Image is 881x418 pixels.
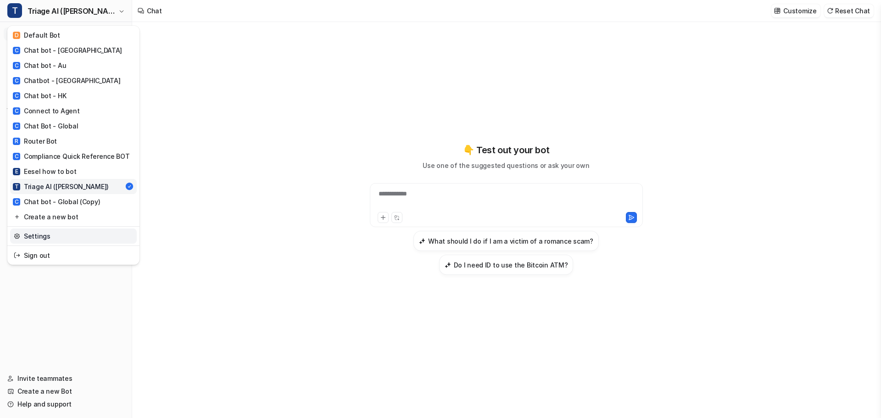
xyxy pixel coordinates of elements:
[13,121,78,131] div: Chat Bot - Global
[13,182,109,191] div: Triage AI ([PERSON_NAME])
[28,5,116,17] span: Triage AI ([PERSON_NAME])
[13,76,120,85] div: Chatbot - [GEOGRAPHIC_DATA]
[13,30,60,40] div: Default Bot
[13,138,20,145] span: R
[13,77,20,84] span: C
[14,251,20,260] img: reset
[13,168,20,175] span: E
[13,151,130,161] div: Compliance Quick Reference BOT
[13,197,100,206] div: Chat bot - Global (Copy)
[13,92,20,100] span: C
[14,231,20,241] img: reset
[10,248,137,263] a: Sign out
[13,62,20,69] span: C
[13,45,122,55] div: Chat bot - [GEOGRAPHIC_DATA]
[14,212,20,222] img: reset
[13,198,20,206] span: C
[13,32,20,39] span: D
[13,167,77,176] div: Eesel how to bot
[13,183,20,190] span: T
[13,91,66,100] div: Chat bot - HK
[13,123,20,130] span: C
[7,3,22,18] span: T
[13,153,20,160] span: C
[10,229,137,244] a: Settings
[13,136,57,146] div: Router Bot
[7,26,139,265] div: TTriage AI ([PERSON_NAME])
[13,61,66,70] div: Chat bot - Au
[10,209,137,224] a: Create a new bot
[13,107,20,115] span: C
[13,106,80,116] div: Connect to Agent
[13,47,20,54] span: C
